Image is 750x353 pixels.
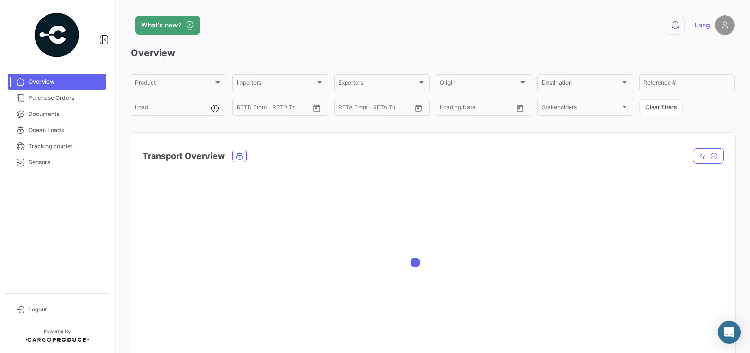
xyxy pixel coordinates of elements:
[542,106,620,112] span: Stakeholders
[33,11,80,59] img: powered-by.png
[28,158,102,167] span: Sensors
[460,106,494,112] input: To
[440,106,453,112] input: From
[237,106,250,112] input: From
[28,126,102,134] span: Ocean Loads
[28,110,102,118] span: Documents
[358,106,393,112] input: To
[28,142,102,150] span: Tracking courier
[131,46,735,60] h3: Overview
[135,16,200,35] button: What's new?
[143,150,225,163] h4: Transport Overview
[8,122,106,138] a: Ocean Loads
[135,81,214,88] span: Product
[339,106,352,112] input: From
[141,20,181,30] span: What's new?
[440,81,518,88] span: Origin
[513,101,527,115] button: Open calendar
[257,106,291,112] input: To
[542,81,620,88] span: Destination
[28,94,102,102] span: Purchase Orders
[8,90,106,106] a: Purchase Orders
[237,81,315,88] span: Importers
[8,74,106,90] a: Overview
[411,101,426,115] button: Open calendar
[233,150,246,162] button: Ocean
[339,81,417,88] span: Exporters
[8,138,106,154] a: Tracking courier
[639,99,683,115] button: Clear filters
[715,15,735,35] img: placeholder-user.png
[718,321,741,344] div: Abrir Intercom Messenger
[8,154,106,170] a: Sensors
[310,101,324,115] button: Open calendar
[28,305,102,314] span: Logout
[695,20,710,30] span: Lang
[8,106,106,122] a: Documents
[28,78,102,86] span: Overview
